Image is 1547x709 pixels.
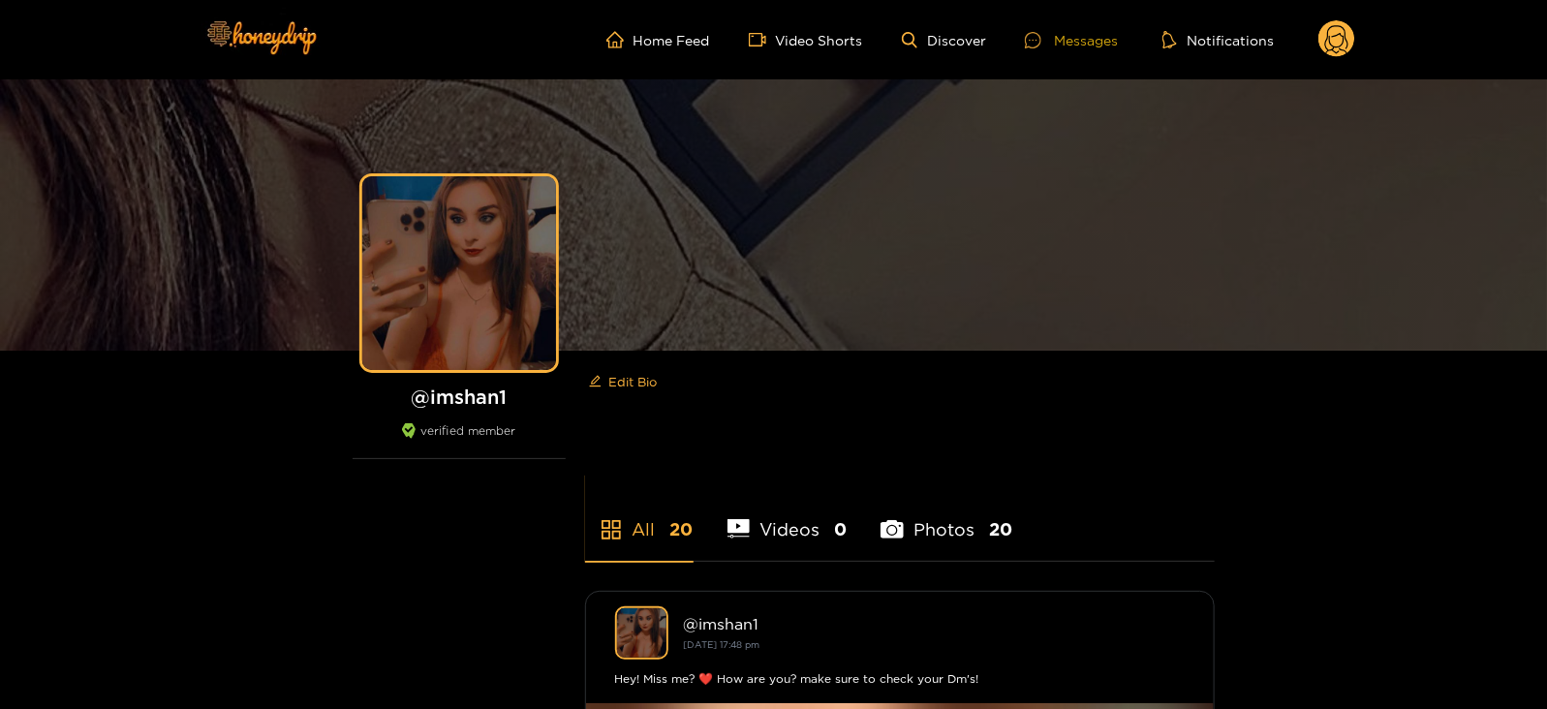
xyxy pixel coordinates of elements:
span: 20 [989,517,1012,541]
h1: @ imshan1 [353,385,566,409]
span: edit [589,375,602,389]
span: 20 [670,517,694,541]
button: editEdit Bio [585,366,662,397]
span: appstore [600,518,623,541]
span: video-camera [749,31,776,48]
a: Video Shorts [749,31,863,48]
span: 0 [834,517,847,541]
a: Home Feed [606,31,710,48]
img: imshan1 [615,606,668,660]
li: Videos [727,474,848,561]
span: Edit Bio [609,372,658,391]
div: verified member [353,423,566,459]
div: Hey! Miss me? ❤️ How are you? make sure to check your Dm's! [615,669,1185,689]
span: home [606,31,634,48]
div: Messages [1025,29,1118,51]
li: All [585,474,694,561]
button: Notifications [1157,30,1280,49]
div: @ imshan1 [684,615,1185,632]
small: [DATE] 17:48 pm [684,639,760,650]
a: Discover [902,32,986,48]
li: Photos [881,474,1012,561]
